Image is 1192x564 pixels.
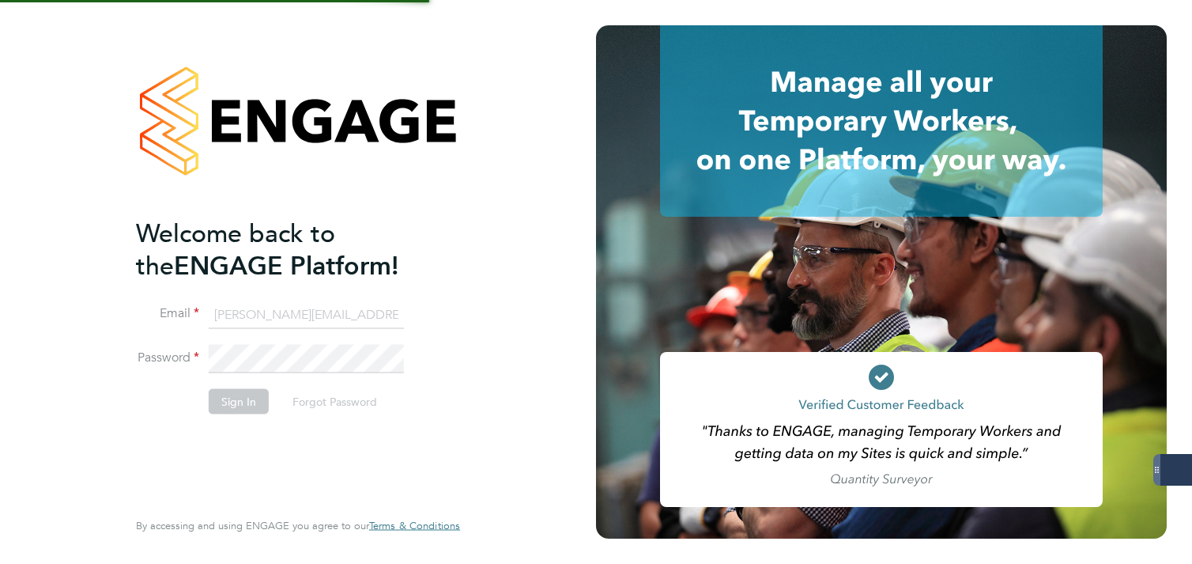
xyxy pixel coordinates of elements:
[136,305,199,322] label: Email
[369,520,460,532] a: Terms & Conditions
[369,519,460,532] span: Terms & Conditions
[209,389,269,414] button: Sign In
[136,350,199,366] label: Password
[209,301,404,329] input: Enter your work email...
[136,217,444,282] h2: ENGAGE Platform!
[280,389,390,414] button: Forgot Password
[136,519,460,532] span: By accessing and using ENGAGE you agree to our
[136,218,335,281] span: Welcome back to the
